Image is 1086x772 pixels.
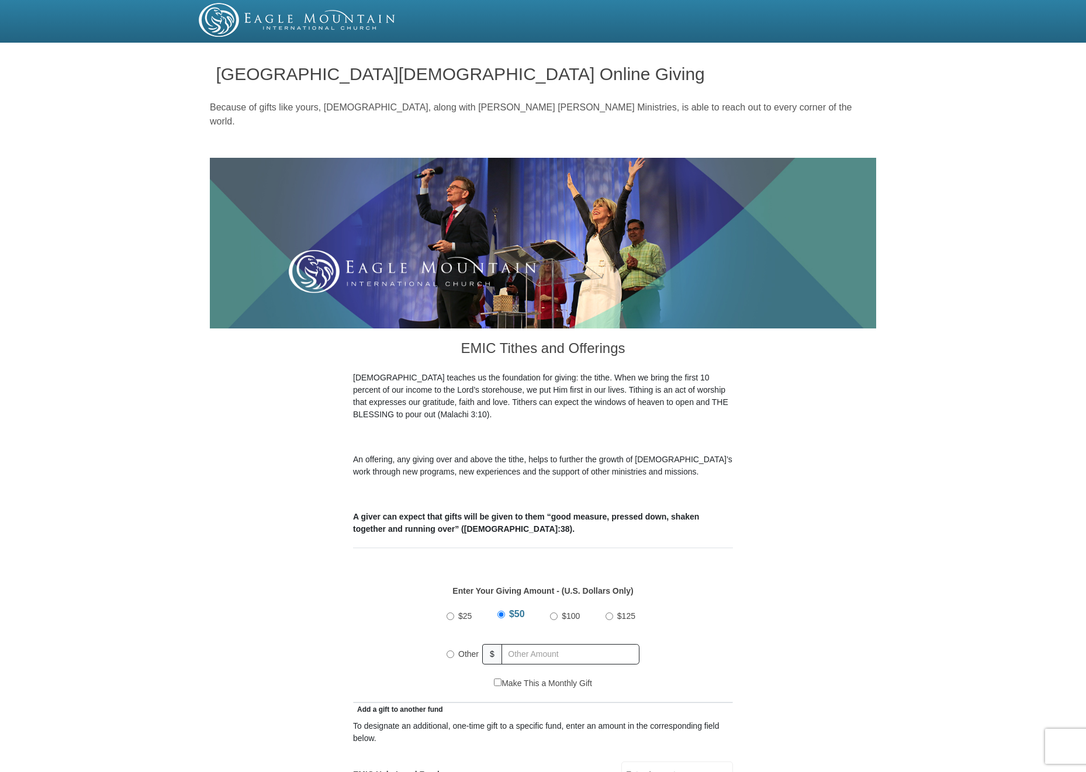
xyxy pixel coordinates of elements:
span: Add a gift to another fund [353,705,443,714]
p: Because of gifts like yours, [DEMOGRAPHIC_DATA], along with [PERSON_NAME] [PERSON_NAME] Ministrie... [210,101,876,129]
span: $25 [458,611,472,621]
span: Other [458,649,479,659]
h3: EMIC Tithes and Offerings [353,328,733,372]
img: EMIC [199,3,396,37]
label: Make This a Monthly Gift [494,677,592,690]
input: Make This a Monthly Gift [494,678,502,686]
p: [DEMOGRAPHIC_DATA] teaches us the foundation for giving: the tithe. When we bring the first 10 pe... [353,372,733,421]
span: $50 [509,609,525,619]
input: Other Amount [502,644,639,664]
strong: Enter Your Giving Amount - (U.S. Dollars Only) [452,586,633,596]
p: An offering, any giving over and above the tithe, helps to further the growth of [DEMOGRAPHIC_DAT... [353,453,733,478]
h1: [GEOGRAPHIC_DATA][DEMOGRAPHIC_DATA] Online Giving [216,64,870,84]
b: A giver can expect that gifts will be given to them “good measure, pressed down, shaken together ... [353,512,699,534]
div: To designate an additional, one-time gift to a specific fund, enter an amount in the correspondin... [353,720,733,745]
span: $ [482,644,502,664]
span: $125 [617,611,635,621]
span: $100 [562,611,580,621]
